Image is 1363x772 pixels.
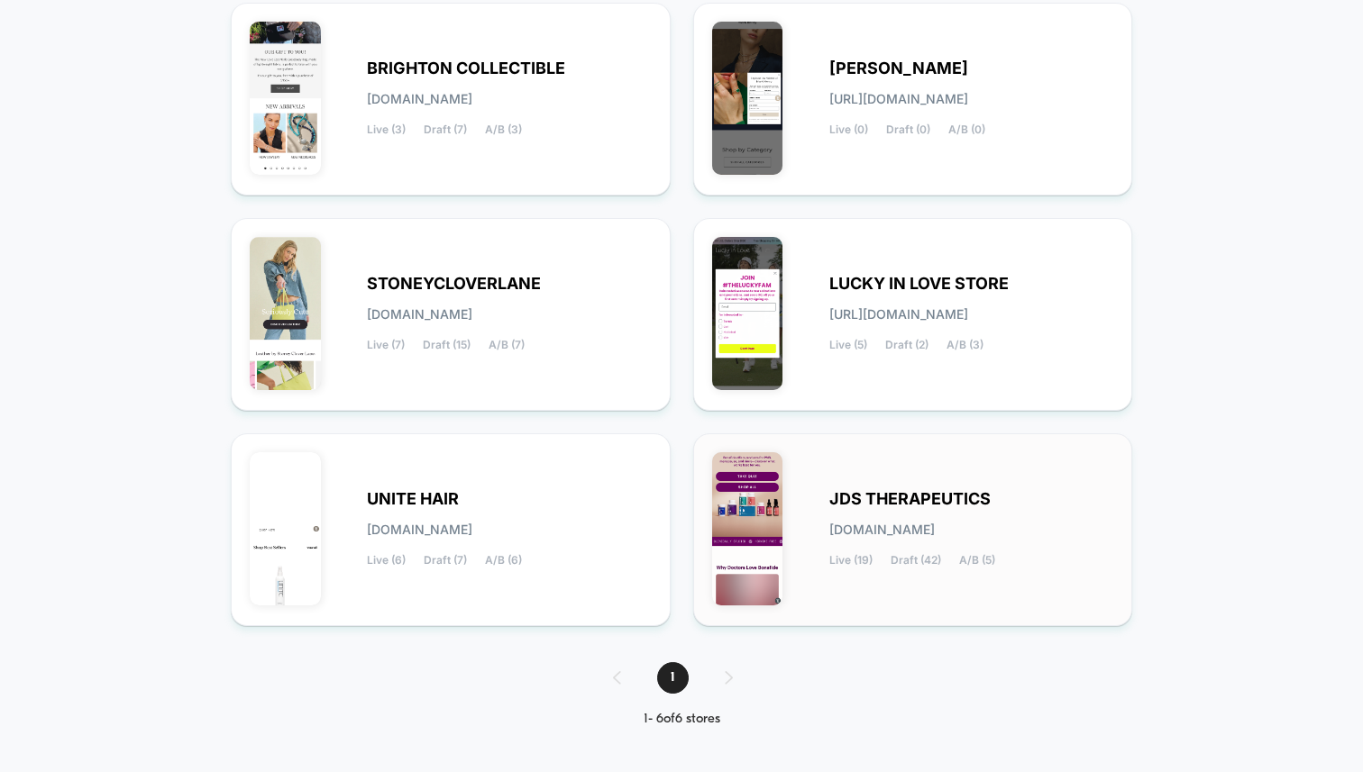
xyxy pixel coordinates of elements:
[595,712,769,727] div: 1 - 6 of 6 stores
[485,123,522,136] span: A/B (3)
[423,339,471,351] span: Draft (15)
[367,493,459,505] span: UNITE HAIR
[712,237,783,390] img: LUCKY_IN_LOVE_STORE
[829,308,968,321] span: [URL][DOMAIN_NAME]
[829,339,867,351] span: Live (5)
[829,62,968,75] span: [PERSON_NAME]
[367,62,565,75] span: BRIGHTON COLLECTIBLE
[367,554,406,567] span: Live (6)
[829,277,1009,290] span: LUCKY IN LOVE STORE
[712,452,783,605] img: JDS_THERAPEUTICS
[885,339,928,351] span: Draft (2)
[367,277,541,290] span: STONEYCLOVERLANE
[250,22,321,175] img: BRIGHTON_COLLECTIBLES
[829,523,935,536] span: [DOMAIN_NAME]
[712,22,783,175] img: MARK_HENRY_JEWELRY
[829,493,991,505] span: JDS THERAPEUTICS
[424,123,467,136] span: Draft (7)
[948,123,985,136] span: A/B (0)
[891,554,941,567] span: Draft (42)
[657,662,689,694] span: 1
[367,339,405,351] span: Live (7)
[367,123,406,136] span: Live (3)
[886,123,930,136] span: Draft (0)
[959,554,995,567] span: A/B (5)
[424,554,467,567] span: Draft (7)
[250,237,321,390] img: STONEYCLOVERLANE
[485,554,522,567] span: A/B (6)
[829,93,968,105] span: [URL][DOMAIN_NAME]
[829,123,868,136] span: Live (0)
[489,339,525,351] span: A/B (7)
[367,93,472,105] span: [DOMAIN_NAME]
[829,554,873,567] span: Live (19)
[367,308,472,321] span: [DOMAIN_NAME]
[367,523,472,536] span: [DOMAIN_NAME]
[250,452,321,605] img: UNITE_HAIR
[947,339,983,351] span: A/B (3)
